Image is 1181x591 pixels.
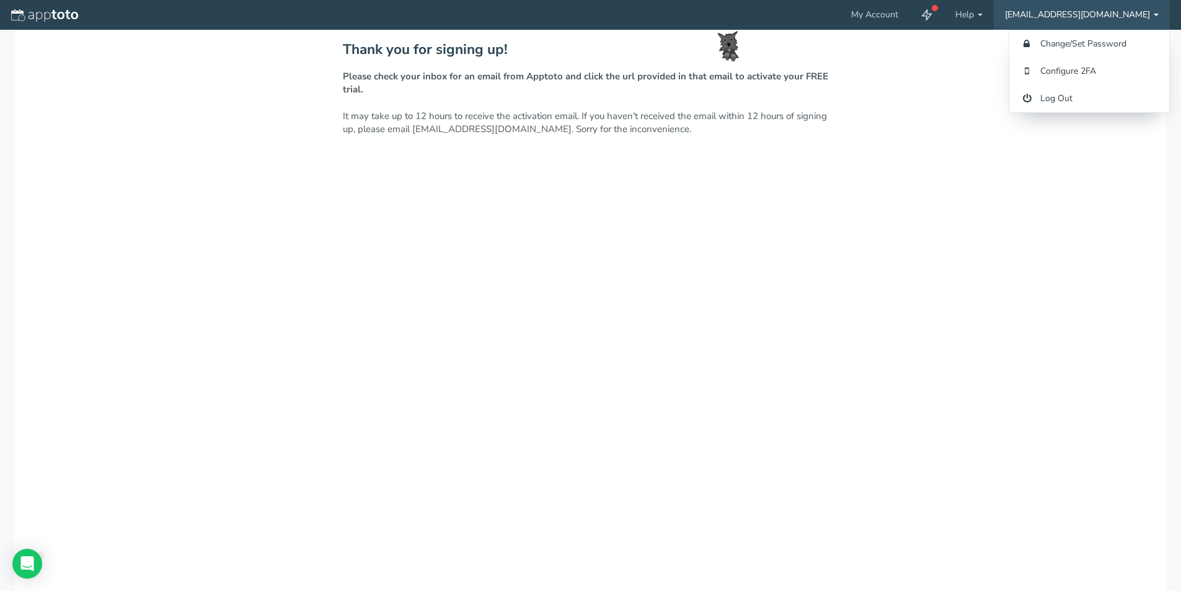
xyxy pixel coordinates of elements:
h2: Thank you for signing up! [343,42,839,58]
span: 1 [38,549,48,559]
a: Log Out [1009,85,1169,112]
a: Configure 2FA [1009,58,1169,85]
div: Open Intercom Messenger [12,549,42,579]
img: toto-small.png [717,31,740,62]
a: Change/Set Password [1009,30,1169,58]
p: It may take up to 12 hours to receive the activation email. If you haven't received the email wit... [343,70,839,136]
strong: Please check your inbox for an email from Apptoto and click the url provided in that email to act... [343,70,828,96]
img: logo-apptoto--white.svg [11,9,78,22]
